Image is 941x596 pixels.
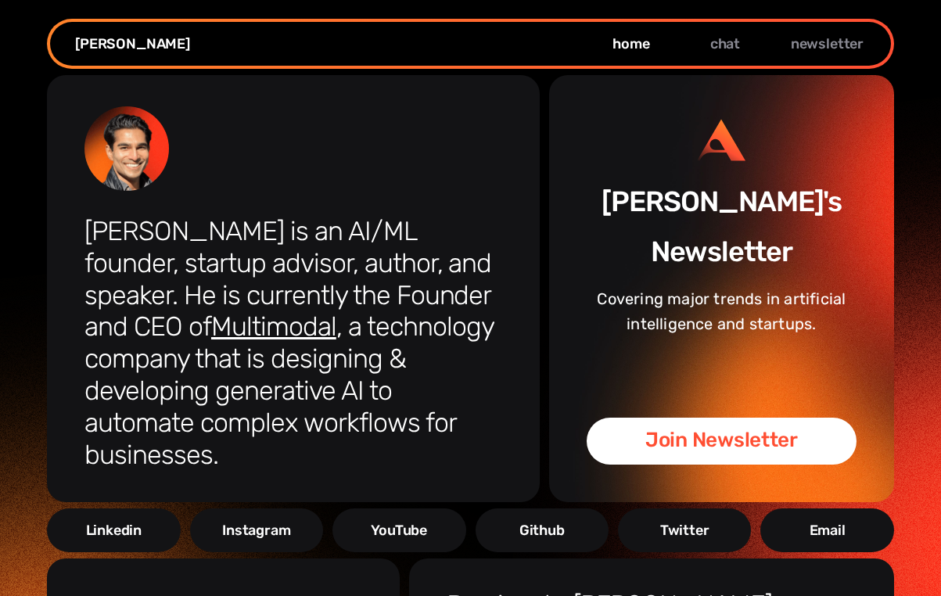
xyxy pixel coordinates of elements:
a: home [584,34,678,53]
a: chat [678,34,772,53]
div: Email [810,521,846,540]
div: YouTube [371,521,427,540]
div: Covering major trends in artificial intelligence and startups. [587,286,857,336]
div: [PERSON_NAME] [75,34,190,53]
a: Multimodal [211,311,336,343]
div: Twitter [660,521,709,540]
a: Email [760,508,893,552]
a: newsletter [772,34,866,53]
a: Github [476,508,609,552]
h2: [PERSON_NAME]'s Newsletter [587,177,857,277]
div: Linkedin [86,521,142,540]
a: home [75,34,190,53]
a: Twitter [618,508,751,552]
div: Instagram [222,521,290,540]
a: YouTube [332,508,465,552]
a: Join Newsletter [587,418,857,465]
a: Instagram [190,508,323,552]
h1: [PERSON_NAME] is an AI/ML founder, startup advisor, author, and speaker. He is currently the Foun... [84,216,502,471]
a: Linkedin [47,508,180,552]
div: Github [519,521,565,540]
